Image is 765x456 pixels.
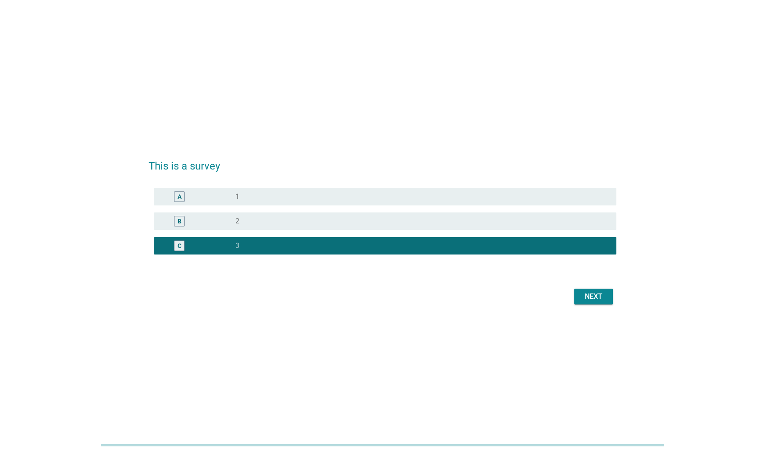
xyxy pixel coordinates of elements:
[581,291,606,302] div: Next
[574,289,613,304] button: Next
[235,217,239,226] label: 2
[178,241,181,250] div: C
[149,149,616,174] h2: This is a survey
[235,192,239,201] label: 1
[235,241,239,250] label: 3
[178,216,181,226] div: B
[178,192,181,201] div: A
